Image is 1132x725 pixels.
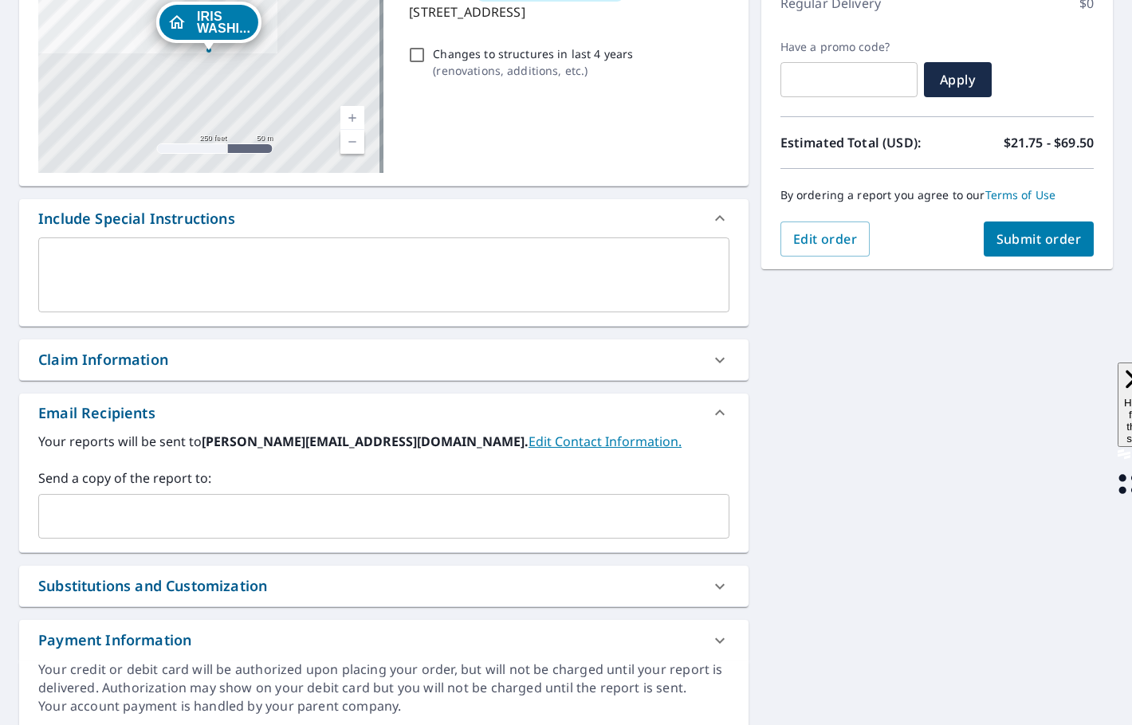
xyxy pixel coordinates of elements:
[38,468,729,488] label: Send a copy of the report to:
[924,62,992,97] button: Apply
[984,221,1095,257] button: Submit order
[409,2,722,22] p: [STREET_ADDRESS]
[38,402,155,424] div: Email Recipients
[780,133,937,152] p: Estimated Total (USD):
[433,62,633,79] p: ( renovations, additions, etc. )
[38,629,191,651] div: Payment Information
[197,10,250,34] span: IRIS WASHI...
[996,230,1082,248] span: Submit order
[19,566,749,606] div: Substitutions and Customization
[340,106,364,130] a: Current Level 17, Zoom In
[202,433,529,450] b: [PERSON_NAME][EMAIL_ADDRESS][DOMAIN_NAME].
[433,45,633,62] p: Changes to structures in last 4 years
[780,221,871,257] button: Edit order
[19,199,749,237] div: Include Special Instructions
[38,660,729,697] div: Your credit or debit card will be authorized upon placing your order, but will not be charged unt...
[38,575,267,597] div: Substitutions and Customization
[19,620,749,660] div: Payment Information
[780,188,1094,202] p: By ordering a report you agree to our
[19,339,749,380] div: Claim Information
[38,432,729,451] label: Your reports will be sent to
[38,349,168,370] div: Claim Information
[38,208,235,229] div: Include Special Instructions
[1004,133,1094,152] p: $21.75 - $69.50
[937,71,979,88] span: Apply
[19,394,749,432] div: Email Recipients
[340,130,364,154] a: Current Level 17, Zoom Out
[38,697,729,715] div: Your account payment is handled by your parent company.
[793,230,858,248] span: Edit order
[780,40,918,54] label: Have a promo code?
[529,433,682,450] a: EditContactInfo
[156,2,261,51] div: Dropped pin, building IRIS WASHINGTON, Residential property, 590 2nd Ave Pontiac, MI 48340
[985,187,1056,202] a: Terms of Use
